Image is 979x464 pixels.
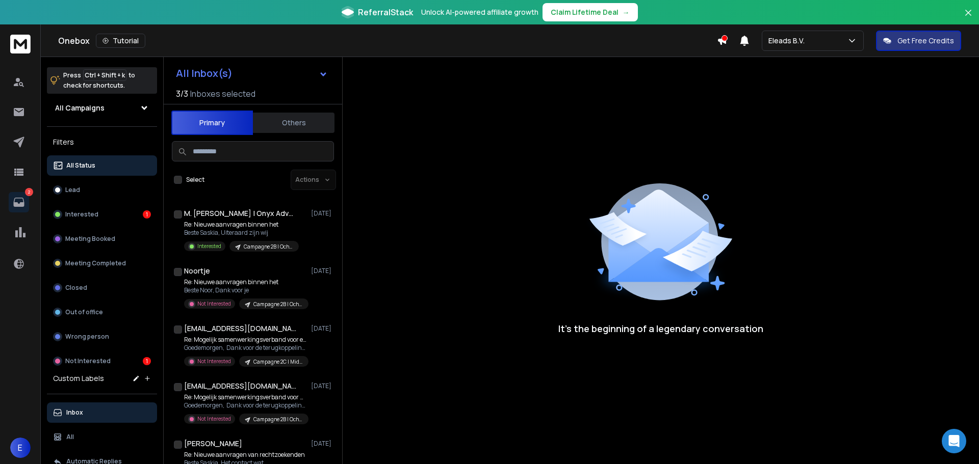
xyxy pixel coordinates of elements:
[65,357,111,365] p: Not Interested
[197,415,231,423] p: Not Interested
[65,284,87,292] p: Closed
[143,210,151,219] div: 1
[244,243,293,251] p: Campagne 2B | Ochtend: Huurrecht [GEOGRAPHIC_DATA], [GEOGRAPHIC_DATA], [GEOGRAPHIC_DATA] en [GEOG...
[253,301,302,308] p: Campagne 2B | Ochtend: Huurrecht [GEOGRAPHIC_DATA], [GEOGRAPHIC_DATA], [GEOGRAPHIC_DATA] en [GEOG...
[47,278,157,298] button: Closed
[55,103,105,113] h1: All Campaigns
[184,344,306,352] p: Goedemorgen, Dank voor de terugkoppeling. Fijn weekend. Met
[184,381,296,391] h1: [EMAIL_ADDRESS][DOMAIN_NAME]
[47,155,157,176] button: All Status
[311,267,334,275] p: [DATE]
[47,326,157,347] button: Wrong person
[311,382,334,390] p: [DATE]
[184,401,306,410] p: Goedemorgen, Dank voor de terugkoppeling. Als je
[253,416,302,423] p: Campagne 2B | Ochtend: Huurrecht [GEOGRAPHIC_DATA], [GEOGRAPHIC_DATA], [GEOGRAPHIC_DATA] en [GEOG...
[10,438,31,458] button: E
[623,7,630,17] span: →
[311,324,334,333] p: [DATE]
[65,333,109,341] p: Wrong person
[184,229,299,237] p: Beste Saskia, Uiteraard zijn wij
[176,68,233,78] h1: All Inbox(s)
[66,408,83,417] p: Inbox
[47,135,157,149] h3: Filters
[65,235,115,243] p: Meeting Booked
[184,336,306,344] p: Re: Mogelijk samenwerkingsverband voor erfrecht
[65,186,80,194] p: Lead
[65,259,126,267] p: Meeting Completed
[47,427,157,447] button: All
[184,323,296,334] h1: [EMAIL_ADDRESS][DOMAIN_NAME]
[184,266,210,276] h1: Noortje
[47,402,157,423] button: Inbox
[184,208,296,219] h1: M. [PERSON_NAME] | Onyx Advocaten
[65,308,103,316] p: Out of office
[47,302,157,322] button: Out of office
[96,34,145,48] button: Tutorial
[190,88,255,100] h3: Inboxes selected
[58,34,717,48] div: Onebox
[66,433,74,441] p: All
[197,358,231,365] p: Not Interested
[25,188,33,196] p: 2
[184,221,299,229] p: Re: Nieuwe aanvragen binnen het
[9,192,29,212] a: 2
[143,357,151,365] div: 1
[876,31,961,51] button: Get Free Credits
[186,176,204,184] label: Select
[253,112,334,134] button: Others
[168,63,336,84] button: All Inbox(s)
[83,69,126,81] span: Ctrl + Shift + k
[66,161,95,170] p: All Status
[47,229,157,249] button: Meeting Booked
[184,278,306,286] p: Re: Nieuwe aanvragen binnen het
[311,440,334,448] p: [DATE]
[47,351,157,371] button: Not Interested1
[197,300,231,308] p: Not Interested
[171,111,253,135] button: Primary
[47,180,157,200] button: Lead
[421,7,538,17] p: Unlock AI-powered affiliate growth
[942,429,966,453] div: Open Intercom Messenger
[184,439,242,449] h1: [PERSON_NAME]
[543,3,638,21] button: Claim Lifetime Deal→
[184,286,306,294] p: Beste Noor, Dank voor je
[47,253,157,274] button: Meeting Completed
[768,36,809,46] p: Eleads B.V.
[962,6,975,31] button: Close banner
[184,451,305,459] p: Re: Nieuwe aanvragen van rechtzoekenden
[311,209,334,217] p: [DATE]
[184,393,306,401] p: Re: Mogelijk samenwerkingsverband voor huurrechtzaken
[897,36,954,46] p: Get Free Credits
[253,358,302,366] p: Campagne 2C | Middag: Erfrecht Hele Land
[197,242,221,250] p: Interested
[53,373,104,384] h3: Custom Labels
[176,88,188,100] span: 3 / 3
[65,210,98,219] p: Interested
[63,70,135,91] p: Press to check for shortcuts.
[47,204,157,225] button: Interested1
[358,6,413,18] span: ReferralStack
[558,321,763,336] p: It’s the beginning of a legendary conversation
[47,98,157,118] button: All Campaigns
